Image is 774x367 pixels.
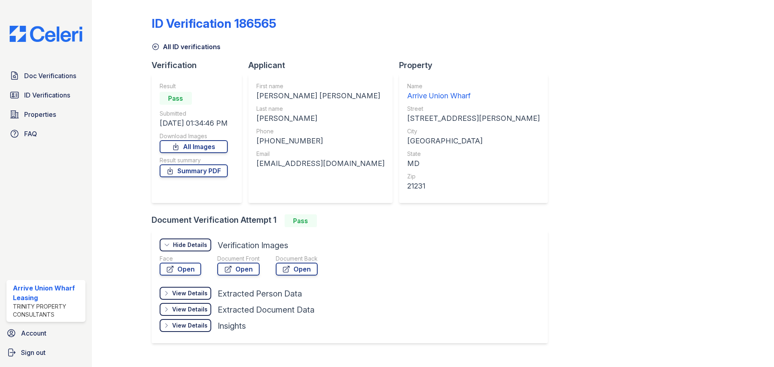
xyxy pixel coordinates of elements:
[172,305,208,313] div: View Details
[6,87,85,103] a: ID Verifications
[172,289,208,297] div: View Details
[13,303,82,319] div: Trinity Property Consultants
[152,214,554,227] div: Document Verification Attempt 1
[21,348,46,357] span: Sign out
[256,150,385,158] div: Email
[407,105,540,113] div: Street
[407,82,540,102] a: Name Arrive Union Wharf
[160,82,228,90] div: Result
[152,60,248,71] div: Verification
[13,283,82,303] div: Arrive Union Wharf Leasing
[740,335,766,359] iframe: chat widget
[172,321,208,330] div: View Details
[160,110,228,118] div: Submitted
[256,127,385,135] div: Phone
[256,105,385,113] div: Last name
[3,344,89,361] a: Sign out
[6,68,85,84] a: Doc Verifications
[24,90,70,100] span: ID Verifications
[173,241,207,249] div: Hide Details
[407,113,540,124] div: [STREET_ADDRESS][PERSON_NAME]
[6,106,85,122] a: Properties
[160,255,201,263] div: Face
[407,158,540,169] div: MD
[160,164,228,177] a: Summary PDF
[407,180,540,192] div: 21231
[24,129,37,139] span: FAQ
[160,156,228,164] div: Result summary
[285,214,317,227] div: Pass
[218,240,288,251] div: Verification Images
[218,288,302,299] div: Extracted Person Data
[6,126,85,142] a: FAQ
[24,71,76,81] span: Doc Verifications
[407,150,540,158] div: State
[152,16,276,31] div: ID Verification 186565
[218,320,246,332] div: Insights
[256,158,385,169] div: [EMAIL_ADDRESS][DOMAIN_NAME]
[3,325,89,341] a: Account
[218,304,314,315] div: Extracted Document Data
[256,90,385,102] div: [PERSON_NAME] [PERSON_NAME]
[407,135,540,147] div: [GEOGRAPHIC_DATA]
[160,132,228,140] div: Download Images
[256,113,385,124] div: [PERSON_NAME]
[217,255,260,263] div: Document Front
[152,42,221,52] a: All ID verifications
[21,328,46,338] span: Account
[276,263,318,276] a: Open
[3,26,89,42] img: CE_Logo_Blue-a8612792a0a2168367f1c8372b55b34899dd931a85d93a1a3d3e32e68fde9ad4.png
[407,172,540,180] div: Zip
[160,92,192,105] div: Pass
[407,82,540,90] div: Name
[160,263,201,276] a: Open
[256,135,385,147] div: [PHONE_NUMBER]
[407,90,540,102] div: Arrive Union Wharf
[276,255,318,263] div: Document Back
[24,110,56,119] span: Properties
[217,263,260,276] a: Open
[256,82,385,90] div: First name
[407,127,540,135] div: City
[160,118,228,129] div: [DATE] 01:34:46 PM
[160,140,228,153] a: All Images
[248,60,399,71] div: Applicant
[399,60,554,71] div: Property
